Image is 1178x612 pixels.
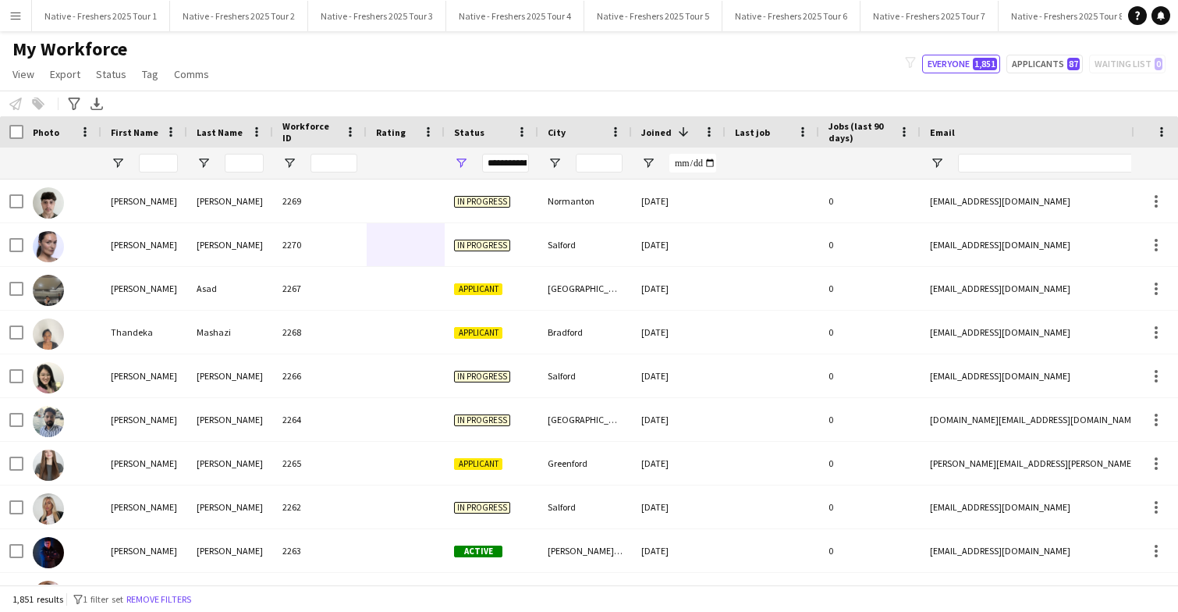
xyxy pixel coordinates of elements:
[454,196,510,208] span: In progress
[111,156,125,170] button: Open Filter Menu
[187,398,273,441] div: [PERSON_NAME]
[187,486,273,528] div: [PERSON_NAME]
[632,354,726,397] div: [DATE]
[187,354,273,397] div: [PERSON_NAME]
[454,327,502,339] span: Applicant
[197,156,211,170] button: Open Filter Menu
[101,223,187,266] div: [PERSON_NAME]
[101,442,187,485] div: [PERSON_NAME]
[1067,58,1080,70] span: 87
[454,458,502,470] span: Applicant
[538,223,632,266] div: Salford
[735,126,770,138] span: Last job
[632,180,726,222] div: [DATE]
[101,354,187,397] div: [PERSON_NAME]
[111,126,158,138] span: First Name
[187,529,273,572] div: [PERSON_NAME]
[819,398,921,441] div: 0
[930,156,944,170] button: Open Filter Menu
[454,156,468,170] button: Open Filter Menu
[454,502,510,514] span: In progress
[33,362,64,393] img: Phoebe Ng
[632,442,726,485] div: [DATE]
[101,529,187,572] div: [PERSON_NAME]
[973,58,997,70] span: 1,851
[33,187,64,219] img: Alex Davies
[33,318,64,350] img: Thandeka Mashazi
[123,591,194,608] button: Remove filters
[454,126,484,138] span: Status
[454,240,510,251] span: In progress
[33,275,64,306] img: Muhammad Ahmad Asad
[225,154,264,173] input: Last Name Filter Input
[819,529,921,572] div: 0
[548,156,562,170] button: Open Filter Menu
[101,267,187,310] div: [PERSON_NAME]
[538,354,632,397] div: Salford
[819,442,921,485] div: 0
[819,486,921,528] div: 0
[168,64,215,84] a: Comms
[454,546,502,557] span: Active
[282,120,339,144] span: Workforce ID
[308,1,446,31] button: Native - Freshers 2025 Tour 3
[87,94,106,113] app-action-btn: Export XLSX
[273,223,367,266] div: 2270
[90,64,133,84] a: Status
[819,223,921,266] div: 0
[376,126,406,138] span: Rating
[273,180,367,222] div: 2269
[273,398,367,441] div: 2264
[446,1,584,31] button: Native - Freshers 2025 Tour 4
[576,154,623,173] input: City Filter Input
[139,154,178,173] input: First Name Filter Input
[722,1,860,31] button: Native - Freshers 2025 Tour 6
[632,529,726,572] div: [DATE]
[33,406,64,437] img: Mohammad Abdullah Sajid
[273,486,367,528] div: 2262
[273,442,367,485] div: 2265
[538,486,632,528] div: Salford
[819,267,921,310] div: 0
[136,64,165,84] a: Tag
[454,415,510,426] span: In progress
[273,311,367,354] div: 2268
[187,223,273,266] div: [PERSON_NAME]
[829,120,892,144] span: Jobs (last 90 days)
[548,126,566,138] span: City
[44,64,87,84] a: Export
[170,1,308,31] button: Native - Freshers 2025 Tour 2
[187,442,273,485] div: [PERSON_NAME]
[197,126,243,138] span: Last Name
[930,126,955,138] span: Email
[538,267,632,310] div: [GEOGRAPHIC_DATA]
[538,398,632,441] div: [GEOGRAPHIC_DATA]
[922,55,1000,73] button: Everyone1,851
[999,1,1137,31] button: Native - Freshers 2025 Tour 8
[187,267,273,310] div: Asad
[538,529,632,572] div: [PERSON_NAME] Coldfield
[101,398,187,441] div: [PERSON_NAME]
[282,156,296,170] button: Open Filter Menu
[96,67,126,81] span: Status
[454,283,502,295] span: Applicant
[12,37,127,61] span: My Workforce
[819,311,921,354] div: 0
[32,1,170,31] button: Native - Freshers 2025 Tour 1
[174,67,209,81] span: Comms
[273,267,367,310] div: 2267
[632,311,726,354] div: [DATE]
[187,180,273,222] div: [PERSON_NAME]
[101,486,187,528] div: [PERSON_NAME]
[1006,55,1083,73] button: Applicants87
[83,593,123,605] span: 1 filter set
[12,67,34,81] span: View
[632,223,726,266] div: [DATE]
[101,311,187,354] div: Thandeka
[33,126,59,138] span: Photo
[641,156,655,170] button: Open Filter Menu
[142,67,158,81] span: Tag
[33,493,64,525] img: Jenna Skillen
[584,1,722,31] button: Native - Freshers 2025 Tour 5
[538,442,632,485] div: Greenford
